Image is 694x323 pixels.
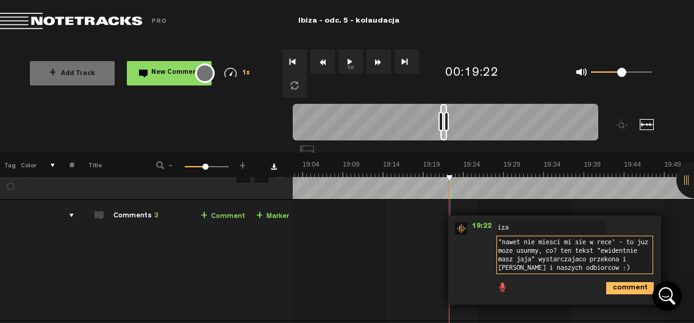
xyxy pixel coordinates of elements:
[606,282,654,294] i: comment
[201,211,207,221] span: +
[606,282,616,292] span: comment
[201,209,245,223] a: Comment
[224,68,237,78] img: speedometer.svg
[74,153,140,177] th: Title
[274,170,285,181] a: More
[242,70,251,77] span: 1x
[30,61,115,85] button: +Add Track
[154,212,159,220] span: 3
[18,153,37,177] th: Color
[338,49,363,74] button: 1x
[467,222,496,234] span: 19:22
[455,222,467,234] img: star-track.png
[55,200,74,321] td: comments
[496,220,606,234] input: Enter your name
[445,65,499,82] div: 00:19:22
[256,211,263,221] span: +
[49,71,95,78] span: Add Track
[256,209,289,223] a: Marker
[271,164,277,170] a: Download comments
[282,49,307,74] button: Go to beginning
[166,160,176,167] span: -
[55,153,74,177] th: #
[57,209,76,222] div: comments
[216,68,259,78] div: 1x
[195,64,215,83] div: {{ tooltip_message }}
[151,70,200,76] span: New Comment
[395,49,419,74] button: Go to end
[113,211,159,222] div: Comments
[127,61,212,85] button: New Comment
[367,49,391,74] button: Fast Forward
[653,281,682,311] div: Open Intercom Messenger
[310,49,335,74] button: Rewind
[238,160,248,167] span: +
[49,68,56,78] span: +
[282,73,307,98] button: Loop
